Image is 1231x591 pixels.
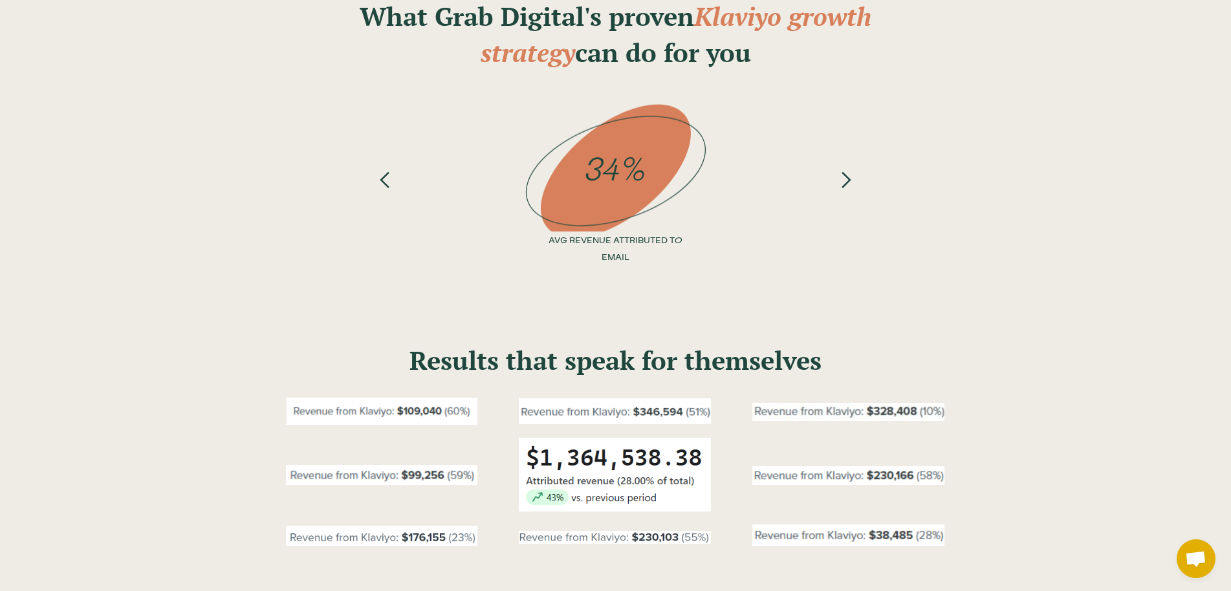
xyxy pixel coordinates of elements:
div: next slide [820,103,872,275]
div: previous slide [360,103,411,275]
p: AVG REVENUE ATTRIBUTED TO EMAIL [538,231,693,265]
div: Open chat [1177,539,1215,578]
div: 1 of 4 [360,103,872,275]
div: carousel [360,103,872,275]
strong: can do for you [575,35,751,69]
em: 34% [584,149,647,186]
strong: Results that speak for themselves [409,343,822,377]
